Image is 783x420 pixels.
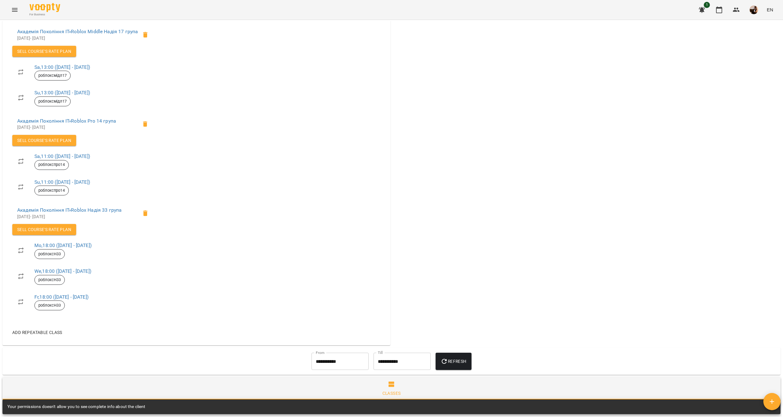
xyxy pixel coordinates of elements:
span: роблоксмідл17 [35,99,70,104]
span: Delete the client from the group роблоксН33 of the course Roblox Надія 33 група? [138,206,153,221]
button: Menu [7,2,22,17]
span: Delete the client from the group роблоксмідл17 of the course Roblox Middle Надія 17 група? [138,27,153,42]
a: Sa,11:00 ([DATE] - [DATE]) [34,153,90,159]
a: Академія Покоління ІТ»Roblox Надія 33 група [17,207,122,213]
span: Sell Course's Rate plan [17,226,71,233]
a: Fr,18:00 ([DATE] - [DATE]) [34,294,88,300]
a: Академія Покоління ІТ»Roblox Pro 14 група [17,118,116,124]
img: Voopty Logo [29,3,60,12]
div: Classes [382,390,401,397]
div: роблоксН33 [34,249,65,259]
button: Add repeatable class [10,327,65,338]
span: EN [767,6,773,13]
button: Sell Course's Rate plan [12,135,76,146]
span: роблоксН33 [35,277,65,283]
p: [DATE] - [DATE] [17,35,138,41]
span: роблоксмідл17 [35,73,70,78]
span: Sell Course's Rate plan [17,137,71,144]
span: 1 [704,2,710,8]
span: Add repeatable class [12,329,62,336]
a: Академія Покоління ІТ»Roblox Middle Надія 17 група [17,29,138,34]
p: [DATE] - [DATE] [17,214,138,220]
img: f1c8304d7b699b11ef2dd1d838014dff.jpg [750,6,758,14]
a: Su,11:00 ([DATE] - [DATE]) [34,179,90,185]
div: роблоксН33 [34,275,65,285]
span: For Business [29,13,60,17]
button: Sell Course's Rate plan [12,224,76,235]
span: Refresh [440,358,466,365]
p: [DATE] - [DATE] [17,124,138,131]
button: EN [764,4,776,15]
button: Sell Course's Rate plan [12,46,76,57]
div: роблоксмідл17 [34,96,71,106]
a: Sa,13:00 ([DATE] - [DATE]) [34,64,90,70]
a: Mo,18:00 ([DATE] - [DATE]) [34,242,92,248]
span: роблокспро14 [35,188,69,193]
span: роблокспро14 [35,162,69,167]
span: Sell Course's Rate plan [17,48,71,55]
span: роблоксН33 [35,303,65,308]
span: роблоксН33 [35,251,65,257]
a: Su,13:00 ([DATE] - [DATE]) [34,90,90,96]
button: Refresh [436,353,471,370]
div: роблокспро14 [34,160,69,170]
div: роблокспро14 [34,186,69,195]
div: Your permissions doesn't allow you to see complete info about the client [7,401,146,412]
div: роблоксН33 [34,300,65,310]
a: We,18:00 ([DATE] - [DATE]) [34,268,91,274]
div: роблоксмідл17 [34,71,71,80]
